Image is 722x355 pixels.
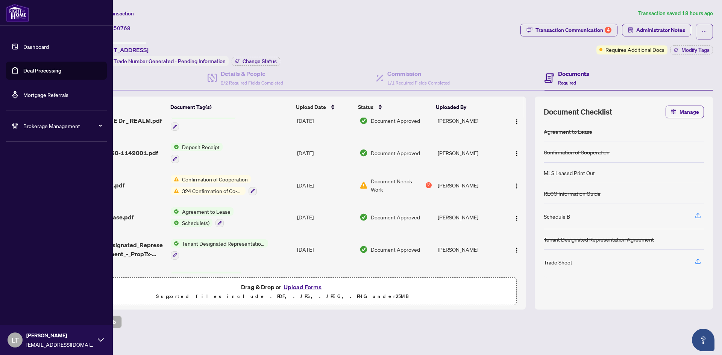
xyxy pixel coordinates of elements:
span: Document Needs Work [371,177,424,193]
td: [DATE] [294,266,356,298]
span: 1/1 Required Fields Completed [387,80,450,86]
img: logo [6,4,29,22]
td: [DATE] [294,201,356,234]
span: Document Approved [371,245,420,254]
span: Modify Tags [681,47,710,53]
td: [DATE] [294,105,356,137]
button: Status IconRECO Information Guide [171,272,242,292]
span: Document Approved [371,213,420,221]
span: Document Approved [371,116,420,125]
a: Mortgage Referrals [23,91,68,98]
button: Logo [511,147,523,159]
th: (8) File Name [67,97,167,118]
span: Trade Number Generated - Pending Information [114,58,226,65]
span: Brokerage Management [23,122,102,130]
button: Status IconTenant Designated Representation Agreement [171,239,268,260]
span: 372_Tenant_Designated_Representation_Agreement_-_PropTx-[PERSON_NAME] 3.pdf [70,240,165,258]
span: Agreement to Lease [179,207,234,216]
span: LT [12,335,19,345]
img: Logo [514,247,520,253]
span: Deposit Receipt [179,143,223,151]
button: Manage [666,106,704,118]
span: Requires Additional Docs [605,45,664,54]
span: [STREET_ADDRESS] [93,45,149,54]
article: Transaction saved 18 hours ago [638,9,713,18]
span: [EMAIL_ADDRESS][DOMAIN_NAME] [26,340,94,349]
span: 50768 [114,25,130,32]
img: Document Status [359,245,368,254]
th: Upload Date [293,97,355,118]
td: [DATE] [294,137,356,169]
span: 79 ECCLESTONE Dr _ REALM.pdf [70,116,162,125]
img: Status Icon [171,219,179,227]
span: RECO Information Guide [179,272,242,280]
span: View Transaction [94,10,134,17]
button: Change Status [232,57,280,66]
span: Drag & Drop or [241,282,324,292]
th: Status [355,97,433,118]
img: Document Status [359,213,368,221]
div: Confirmation of Cooperation [544,148,610,156]
span: 324 Confirmation of Co-operation and Representation - Tenant/Landlord [179,187,246,195]
button: Upload Forms [281,282,324,292]
td: [DATE] [294,169,356,201]
div: Agreement to Lease [544,127,592,136]
button: Logo [511,179,523,191]
span: Tenant Designated Representation Agreement [179,239,268,248]
button: Logo [511,211,523,223]
button: Transaction Communication4 [520,24,617,36]
img: Status Icon [171,143,179,151]
div: Tenant Designated Representation Agreement [544,235,654,243]
img: Status Icon [171,175,179,183]
th: Document Tag(s) [167,97,293,118]
td: [DATE] [294,233,356,266]
span: Schedule(s) [179,219,212,227]
img: Status Icon [171,187,179,195]
td: [PERSON_NAME] [435,201,504,234]
div: Transaction Communication [535,24,611,36]
button: Logo [511,115,523,127]
button: Status IconDeposit Receipt [171,143,223,163]
img: Logo [514,119,520,125]
img: Status Icon [171,239,179,248]
td: [PERSON_NAME] [435,169,504,201]
button: Status IconConfirmation of CooperationStatus Icon324 Confirmation of Co-operation and Representat... [171,175,257,195]
h4: Documents [558,69,589,78]
td: [PERSON_NAME] [435,233,504,266]
span: Administrator Notes [636,24,685,36]
div: MLS Leased Print Out [544,169,595,177]
td: [PERSON_NAME] [435,137,504,169]
span: [PERSON_NAME] [26,331,94,340]
span: Required [558,80,576,86]
a: Dashboard [23,43,49,50]
p: Supported files include .PDF, .JPG, .JPEG, .PNG under 25 MB [53,292,512,301]
span: Confirmation of Cooperation [179,175,251,183]
span: 2/2 Required Fields Completed [221,80,283,86]
a: Deal Processing [23,67,61,74]
img: Document Status [359,181,368,189]
img: Document Status [359,149,368,157]
td: [PERSON_NAME] [435,266,504,298]
div: Trade Sheet [544,258,572,266]
span: Upload Date [296,103,326,111]
img: Status Icon [171,207,179,216]
span: Document Approved [371,149,420,157]
img: Document Status [359,116,368,125]
span: Document Checklist [544,107,612,117]
div: RECO Information Guide [544,189,601,198]
button: Status IconAgreement to LeaseStatus IconSchedule(s) [171,207,234,228]
span: Drag & Drop orUpload FormsSupported files include .PDF, .JPG, .JPEG, .PNG under25MB [49,278,516,305]
button: Logo [511,243,523,255]
button: Open asap [692,329,714,351]
div: Status: [93,56,229,66]
div: 2 [426,182,432,188]
button: Administrator Notes [622,24,691,36]
div: Schedule B [544,212,570,221]
th: Uploaded By [433,97,501,118]
h4: Details & People [221,69,283,78]
img: Logo [514,215,520,221]
span: solution [628,27,633,33]
button: Status IconMLS Leased Print Out [171,111,236,131]
img: Status Icon [171,272,179,280]
div: 4 [605,27,611,33]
